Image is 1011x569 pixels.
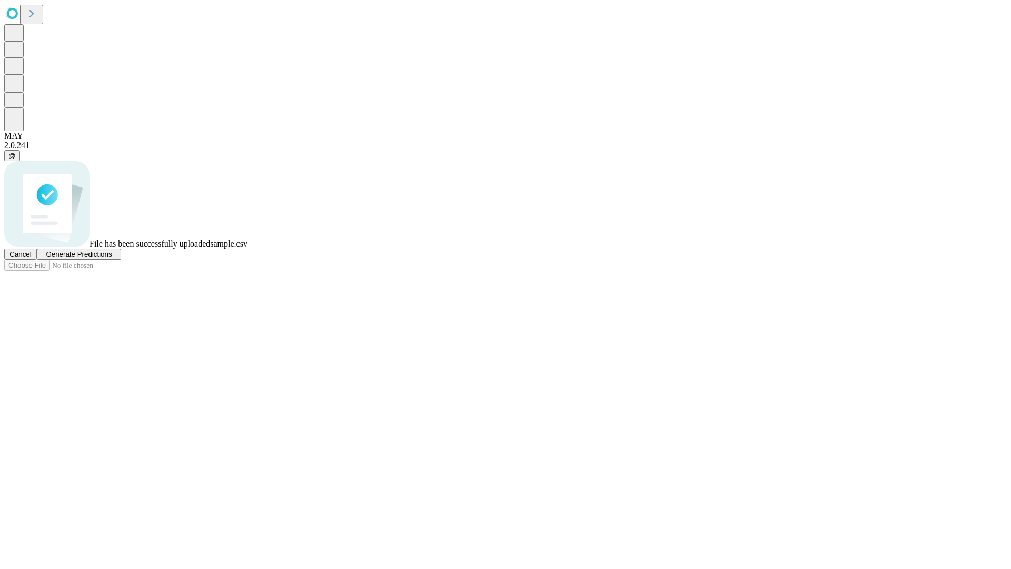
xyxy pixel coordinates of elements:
span: sample.csv [210,239,247,248]
button: @ [4,150,20,161]
span: File has been successfully uploaded [90,239,210,248]
button: Generate Predictions [37,249,121,260]
span: @ [8,152,16,160]
span: Generate Predictions [46,250,112,258]
div: 2.0.241 [4,141,1007,150]
button: Cancel [4,249,37,260]
div: MAY [4,131,1007,141]
span: Cancel [9,250,32,258]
